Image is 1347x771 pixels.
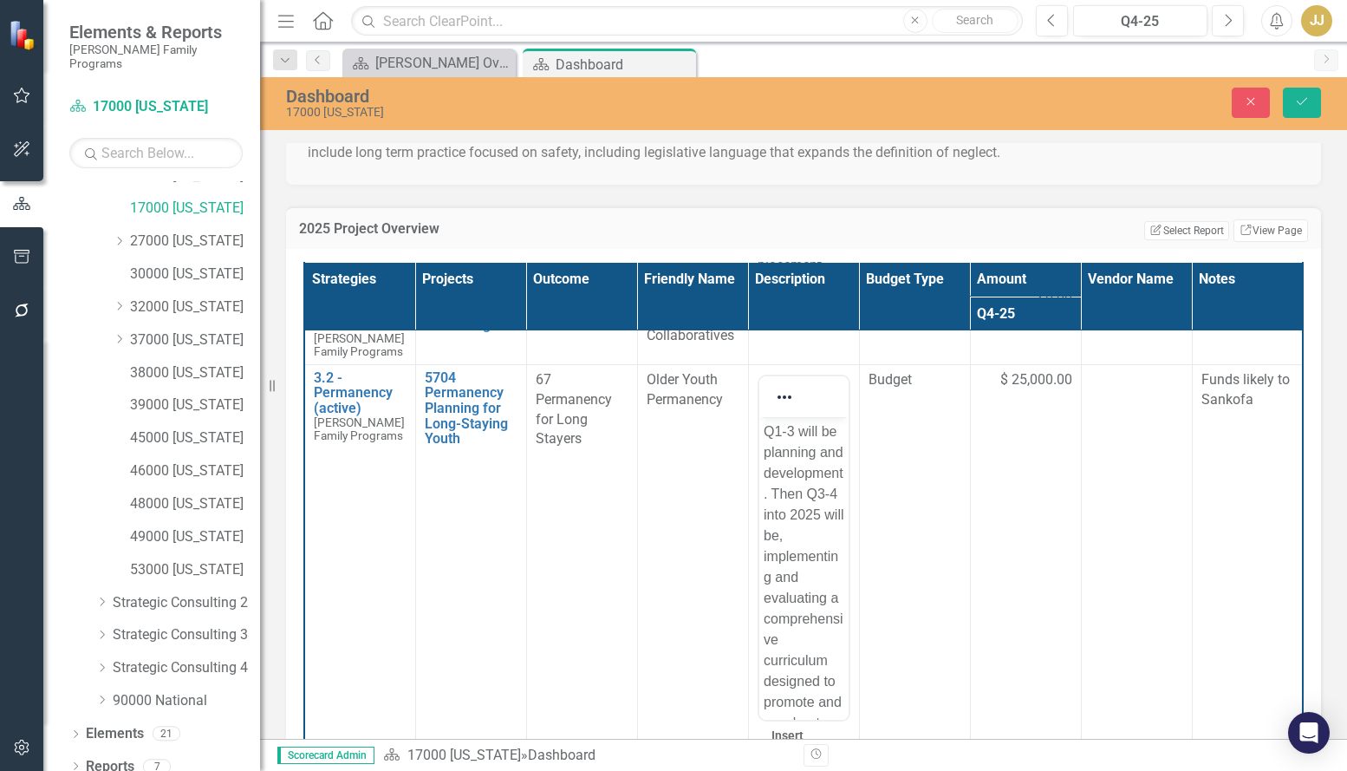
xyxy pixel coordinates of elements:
[130,330,260,350] a: 37000 [US_STATE]
[556,54,692,75] div: Dashboard
[1073,5,1207,36] button: Q4-25
[869,370,961,390] span: Budget
[299,221,765,237] h3: 2025 Project Overview
[314,331,405,358] span: [PERSON_NAME] Family Programs
[113,625,260,645] a: Strategic Consulting 3
[130,461,260,481] a: 46000 [US_STATE]
[1233,219,1308,242] a: View Page
[347,52,511,74] a: [PERSON_NAME] Overview
[113,691,260,711] a: 90000 National
[425,370,517,447] a: 5704 Permanency Planning for Long-Staying Youth
[1144,221,1228,240] button: Select Report
[770,385,799,409] button: Reveal or hide additional toolbar items
[130,297,260,317] a: 32000 [US_STATE]
[130,265,260,284] a: 30000 [US_STATE]
[286,106,860,119] div: 17000 [US_STATE]
[130,395,260,415] a: 39000 [US_STATE]
[375,52,511,74] div: [PERSON_NAME] Overview
[1301,5,1332,36] button: JJ
[425,287,517,333] a: 4807 DEI Race Equity Convening
[113,593,260,613] a: Strategic Consulting 2
[69,22,243,42] span: Elements & Reports
[130,199,260,219] a: 17000 [US_STATE]
[536,371,612,448] span: 67 Permanency for Long Stayers
[130,363,260,383] a: 38000 [US_STATE]
[69,97,243,117] a: 17000 [US_STATE]
[1288,712,1330,754] div: Open Intercom Messenger
[1079,11,1201,32] div: Q4-25
[130,232,260,252] a: 27000 [US_STATE]
[130,428,260,448] a: 45000 [US_STATE]
[130,494,260,514] a: 48000 [US_STATE]
[759,417,849,720] iframe: Rich Text Area
[69,138,243,168] input: Search Below...
[383,746,791,766] div: »
[932,9,1018,33] button: Search
[113,658,260,678] a: Strategic Consulting 4
[1201,370,1294,410] p: Funds likely to Sankofa
[528,747,595,763] div: Dashboard
[130,527,260,547] a: 49000 [US_STATE]
[86,724,144,744] a: Elements
[9,19,39,49] img: ClearPoint Strategy
[286,87,860,106] div: Dashboard
[647,371,723,408] span: Older Youth Permanency
[407,747,521,763] a: 17000 [US_STATE]
[314,370,407,416] a: 3.2 - Permanency (active)
[314,415,405,442] span: [PERSON_NAME] Family Programs
[69,42,243,71] small: [PERSON_NAME] Family Programs
[277,747,374,764] span: Scorecard Admin
[956,13,993,27] span: Search
[153,727,180,742] div: 21
[351,6,1023,36] input: Search ClearPoint...
[130,560,260,580] a: 53000 [US_STATE]
[1000,370,1072,390] span: $ 25,000.00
